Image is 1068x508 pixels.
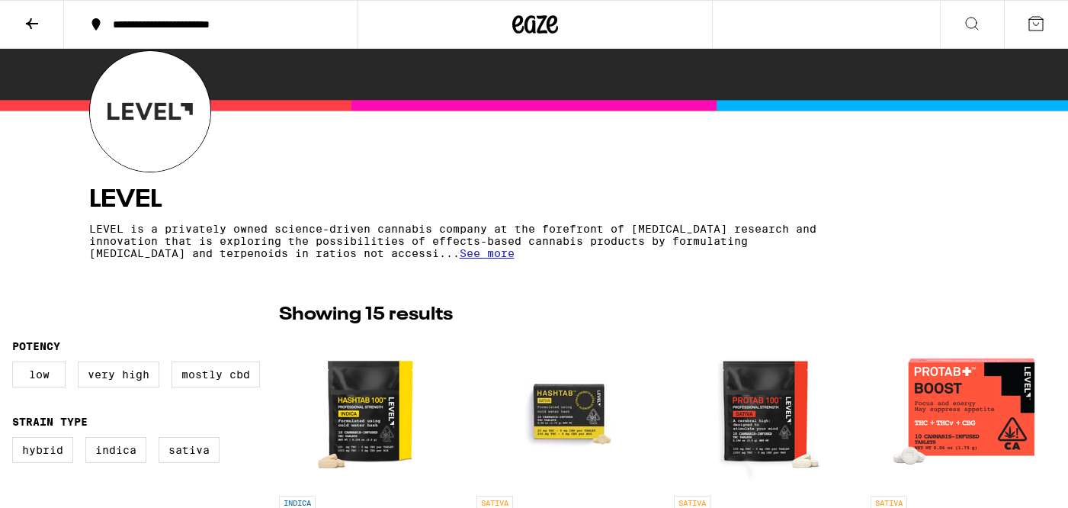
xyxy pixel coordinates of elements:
[12,437,73,463] label: Hybrid
[172,362,260,387] label: Mostly CBD
[9,11,110,23] span: Hi. Need any help?
[90,51,210,172] img: LEVEL logo
[89,223,845,259] p: LEVEL is a privately owned science-driven cannabis company at the forefront of [MEDICAL_DATA] res...
[12,340,60,352] legend: Potency
[159,437,220,463] label: Sativa
[492,336,645,488] img: LEVEL - Hashtab: Sativa -25mg
[460,247,515,259] span: See more
[12,362,66,387] label: Low
[295,336,447,488] img: LEVEL - Hashtab 100: Indica - 100mg
[12,416,88,428] legend: Strain Type
[690,336,842,488] img: LEVEL - Protab 100: Sativa - 100mg
[78,362,159,387] label: Very High
[887,336,1040,488] img: LEVEL - Protab+: Boost
[85,437,146,463] label: Indica
[279,302,453,328] p: Showing 15 results
[89,188,980,212] h4: LEVEL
